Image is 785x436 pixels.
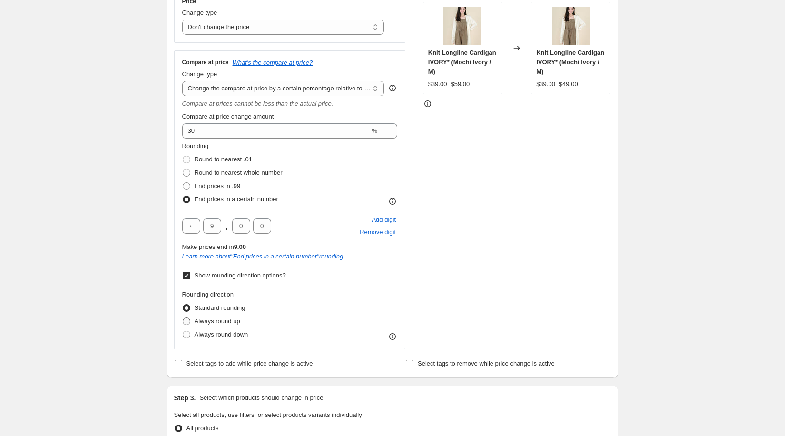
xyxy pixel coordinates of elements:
[195,304,245,311] span: Standard rounding
[195,272,286,279] span: Show rounding direction options?
[182,243,246,250] span: Make prices end in
[186,360,313,367] span: Select tags to add while price change is active
[203,218,221,234] input: ﹡
[418,360,555,367] span: Select tags to remove while price change is active
[182,70,217,78] span: Change type
[552,7,590,45] img: DSCF0658insandw_4dfc9437-def0-4d5a-8781-9aaf4680a838-862905_80x.jpg
[536,80,555,88] span: $39.00
[370,214,397,226] button: Add placeholder
[186,425,219,432] span: All products
[195,169,283,176] span: Round to nearest whole number
[182,291,234,298] span: Rounding direction
[195,196,278,203] span: End prices in a certain number
[428,80,447,88] span: $39.00
[443,7,481,45] img: DSCF0658insandw_4dfc9437-def0-4d5a-8781-9aaf4680a838-862905_80x.jpg
[174,393,196,403] h2: Step 3.
[372,127,377,134] span: %
[182,123,370,139] input: 20
[199,393,323,403] p: Select which products should change in price
[360,228,396,237] span: Remove digit
[372,215,396,225] span: Add digit
[224,218,229,234] span: .
[182,253,343,260] i: Learn more about " End prices in a certain number " rounding
[195,317,240,325] span: Always round up
[451,80,470,88] span: $59.00
[195,156,252,163] span: Round to nearest .01
[233,59,313,66] button: What's the compare at price?
[428,49,496,75] span: Knit Longline Cardigan IVORY* (Mochi Ivory / M)
[182,59,229,66] h3: Compare at price
[182,253,343,260] a: Learn more about"End prices in a certain number"rounding
[253,218,271,234] input: ﹡
[182,9,217,16] span: Change type
[182,113,274,120] span: Compare at price change amount
[195,182,241,189] span: End prices in .99
[182,100,334,107] i: Compare at prices cannot be less than the actual price.
[536,49,604,75] span: Knit Longline Cardigan IVORY* (Mochi Ivory / M)
[559,80,578,88] span: $49.00
[182,142,209,149] span: Rounding
[232,218,250,234] input: ﹡
[358,226,397,238] button: Remove placeholder
[182,218,200,234] input: ﹡
[234,243,246,250] b: 9.00
[195,331,248,338] span: Always round down
[388,83,397,93] div: help
[174,411,362,418] span: Select all products, use filters, or select products variants individually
